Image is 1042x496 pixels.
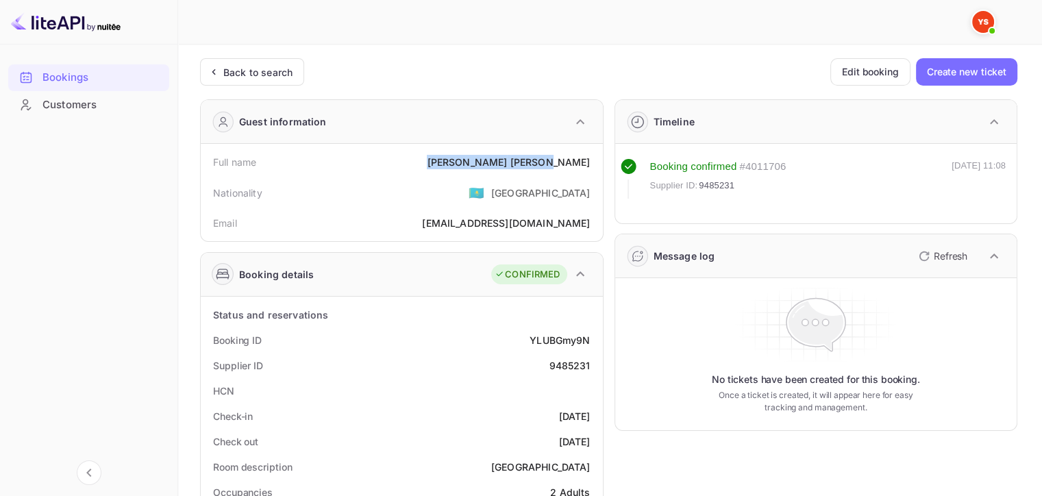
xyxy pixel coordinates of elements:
div: Message log [654,249,715,263]
div: CONFIRMED [495,268,560,282]
p: No tickets have been created for this booking. [712,373,920,386]
div: [PERSON_NAME] [PERSON_NAME] [427,155,590,169]
img: LiteAPI logo [11,11,121,33]
div: Booking confirmed [650,159,737,175]
div: Back to search [223,65,293,79]
div: Status and reservations [213,308,328,322]
div: [GEOGRAPHIC_DATA] [491,460,591,474]
div: [GEOGRAPHIC_DATA] [491,186,591,200]
div: # 4011706 [739,159,786,175]
button: Refresh [910,245,973,267]
div: Email [213,216,237,230]
div: Booking details [239,267,314,282]
div: Full name [213,155,256,169]
div: [DATE] [559,434,591,449]
div: [EMAIL_ADDRESS][DOMAIN_NAME] [422,216,590,230]
div: [DATE] 11:08 [952,159,1006,199]
div: Customers [8,92,169,119]
span: Supplier ID: [650,179,698,193]
div: HCN [213,384,234,398]
button: Create new ticket [916,58,1017,86]
p: Once a ticket is created, it will appear here for easy tracking and management. [708,389,923,414]
p: Refresh [934,249,967,263]
a: Customers [8,92,169,117]
div: Nationality [213,186,262,200]
div: [DATE] [559,409,591,423]
span: 9485231 [699,179,734,193]
div: Room description [213,460,292,474]
div: Booking ID [213,333,262,347]
div: Timeline [654,114,695,129]
button: Collapse navigation [77,460,101,485]
div: Bookings [42,70,162,86]
span: United States [469,180,484,205]
div: Guest information [239,114,327,129]
div: Check-in [213,409,253,423]
div: YLUBGmy9N [530,333,590,347]
div: Check out [213,434,258,449]
a: Bookings [8,64,169,90]
div: Bookings [8,64,169,91]
button: Edit booking [830,58,910,86]
div: 9485231 [549,358,590,373]
div: Supplier ID [213,358,263,373]
img: Yandex Support [972,11,994,33]
div: Customers [42,97,162,113]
